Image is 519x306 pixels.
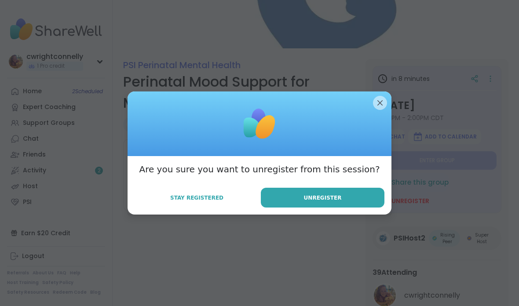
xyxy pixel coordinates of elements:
[135,189,259,207] button: Stay Registered
[304,194,342,202] span: Unregister
[170,194,223,202] span: Stay Registered
[139,163,380,175] h3: Are you sure you want to unregister from this session?
[238,102,281,146] img: ShareWell Logomark
[261,188,384,208] button: Unregister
